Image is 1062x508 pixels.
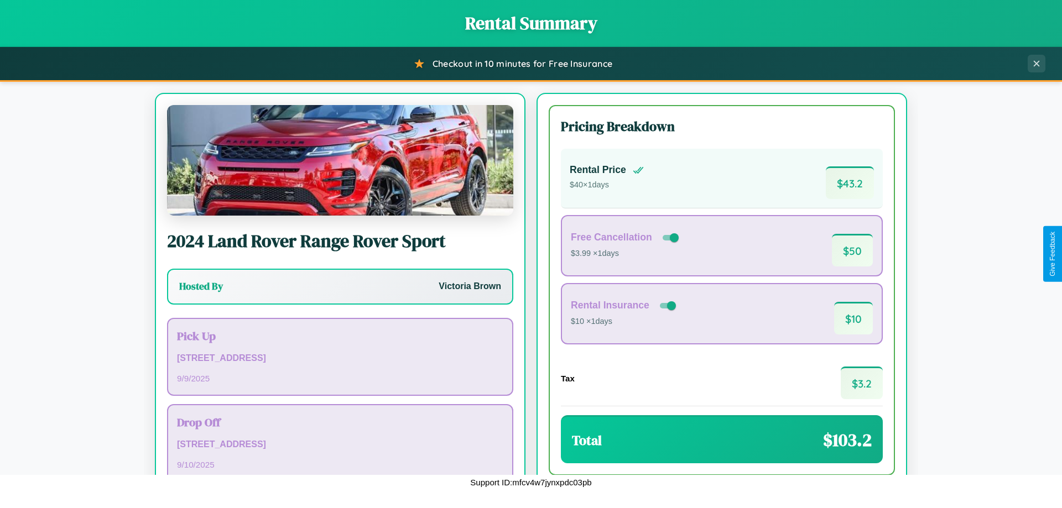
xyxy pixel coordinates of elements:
[11,11,1051,35] h1: Rental Summary
[571,300,649,311] h4: Rental Insurance
[177,371,503,386] p: 9 / 9 / 2025
[177,350,503,366] p: [STREET_ADDRESS]
[179,280,223,293] h3: Hosted By
[571,315,678,329] p: $10 × 1 days
[571,247,681,261] p: $3.99 × 1 days
[571,232,652,243] h4: Free Cancellation
[1049,232,1056,276] div: Give Feedback
[177,414,503,430] h3: Drop Off
[177,457,503,472] p: 9 / 10 / 2025
[433,58,612,69] span: Checkout in 10 minutes for Free Insurance
[570,178,644,192] p: $ 40 × 1 days
[561,117,883,135] h3: Pricing Breakdown
[177,437,503,453] p: [STREET_ADDRESS]
[834,302,873,334] span: $ 10
[826,166,874,199] span: $ 43.2
[167,229,513,253] h2: 2024 Land Rover Range Rover Sport
[832,234,873,266] span: $ 50
[570,164,626,176] h4: Rental Price
[439,279,501,295] p: Victoria Brown
[470,475,591,490] p: Support ID: mfcv4w7jynxpdc03pb
[177,328,503,344] h3: Pick Up
[167,105,513,216] img: Land Rover Range Rover Sport
[841,366,883,399] span: $ 3.2
[561,374,575,383] h4: Tax
[823,428,872,452] span: $ 103.2
[572,431,602,449] h3: Total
